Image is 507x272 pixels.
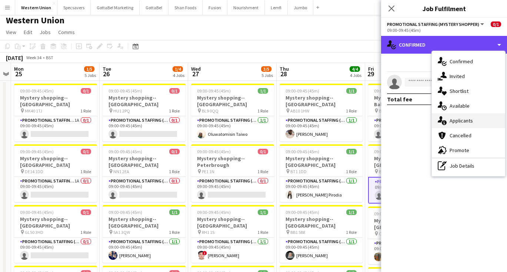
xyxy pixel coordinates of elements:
span: 1 Role [346,108,357,114]
app-job-card: 09:00-09:45 (45m)0/1Mystery shopping--[GEOGRAPHIC_DATA] MK40 1TJ1 RolePromotional Staffing (Myste... [14,84,97,141]
span: 1 Role [346,229,357,235]
app-card-role: Promotional Staffing (Mystery Shopper)1/109:00-09:45 (45m)[PERSON_NAME] [103,238,186,263]
span: BL9 0QQ [202,108,219,114]
span: 1/1 [346,88,357,94]
app-job-card: 09:00-09:45 (45m)1/1Mystery shopping--[GEOGRAPHIC_DATA] BB1 5BE1 RolePromotional Staffing (Myster... [280,205,363,263]
div: 09:00-09:45 (45m)1/1Mystery shopping--[GEOGRAPHIC_DATA] BL9 0QQ1 RolePromotional Staffing (Myster... [191,84,274,141]
span: 0/1 [169,88,180,94]
app-job-card: 09:00-09:45 (45m)0/1Mystery shopping--[GEOGRAPHIC_DATA] HU1 2PQ1 RolePromotional Staffing (Myster... [103,84,186,141]
span: 28 [278,70,289,78]
div: Invited [432,69,505,84]
span: 09:00-09:45 (45m) [286,209,319,215]
h3: Mystery shopping--Ballymena [368,94,451,108]
span: 1 Role [169,108,180,114]
button: Fusion [203,0,227,15]
span: 0/1 [491,21,501,27]
h3: Mystery shopping--[GEOGRAPHIC_DATA] [280,155,363,168]
app-card-role: Promotional Staffing (Mystery Shopper)1/109:00-09:45 (45m)Oluwatomisin Taiwo [191,116,274,141]
app-job-card: 09:00-09:45 (45m)0/1Mystery shopping--[GEOGRAPHIC_DATA] BR1 1JD1 RolePromotional Staffing (Myster... [368,144,451,204]
a: Comms [55,27,78,37]
div: Job Details [432,158,505,173]
span: 1/1 [258,88,268,94]
span: 09:00-09:45 (45m) [109,149,142,154]
span: 09:00-09:45 (45m) [197,88,231,94]
span: 0/1 [81,209,91,215]
h3: Mystery shopping--[GEOGRAPHIC_DATA] [280,94,363,108]
span: 0/1 [258,149,268,154]
span: DE14 1DD [25,169,43,174]
div: Confirmed [432,54,505,69]
span: 1/5 [84,66,94,72]
span: AB10 1HW [290,108,309,114]
button: Specsavers [57,0,91,15]
app-card-role: Promotional Staffing (Mystery Shopper)1/109:00-09:45 (45m)[PERSON_NAME] [280,116,363,141]
app-card-role: Promotional Staffing (Mystery Shopper)1/109:00-09:45 (45m)![PERSON_NAME] [191,238,274,263]
div: Total fee [387,95,412,103]
h3: Mystery shopping--[GEOGRAPHIC_DATA] [280,216,363,229]
a: Jobs [37,27,54,37]
span: NN1 2EA [113,169,129,174]
span: 09:00-09:45 (45m) [20,88,54,94]
app-card-role: Promotional Staffing (Mystery Shopper)1A0/109:00-09:45 (45m) [14,177,97,202]
span: 1 Role [80,229,91,235]
span: 25 [13,70,24,78]
button: GottaBe! [140,0,169,15]
span: 09:00-09:45 (45m) [374,211,408,216]
div: Promote [432,143,505,158]
span: BR1 1JD [379,169,394,174]
div: 09:00-09:45 (45m)1/1Mystery shopping--[GEOGRAPHIC_DATA] SA1 3QW1 RolePromotional Staffing (Myster... [103,205,186,263]
app-job-card: 09:00-09:45 (45m)1/1Mystery shopping--[GEOGRAPHIC_DATA] RH1 1S1 RolePromotional Staffing (Mystery... [191,205,274,263]
span: 1/4 [173,66,183,72]
span: 1/1 [169,209,180,215]
h3: Mystery shopping--[GEOGRAPHIC_DATA] [103,216,186,229]
app-card-role: Promotional Staffing (Mystery Shopper)0/109:00-09:45 (45m) [103,177,186,202]
span: BT1 1DD [290,169,307,174]
div: Applicants [432,113,505,128]
app-job-card: 09:00-09:45 (45m)0/1Mystery shopping--Ballymena BT43 6AH1 RolePromotional Staffing (Mystery Shopp... [368,84,451,141]
app-card-role: Promotional Staffing (Mystery Shopper)0/109:00-09:45 (45m) [103,116,186,141]
span: RH1 1S [202,229,214,235]
span: Jobs [40,29,51,36]
app-job-card: 09:00-09:45 (45m)1/1Mystery shopping--[GEOGRAPHIC_DATA] AB10 1HW1 RolePromotional Staffing (Myste... [280,84,363,141]
span: 3/5 [261,66,271,72]
span: Wed [191,66,201,72]
div: 09:00-09:45 (45m) [387,27,501,33]
span: Comms [58,29,75,36]
span: Tue [103,66,111,72]
span: 1/1 [346,209,357,215]
span: CT1 2JH [379,231,394,236]
app-job-card: 09:00-09:45 (45m)1/1Mystery shopping--[GEOGRAPHIC_DATA] CT1 2JH1 RolePromotional Staffing (Myster... [368,206,451,264]
span: 1/1 [258,209,268,215]
span: 1/1 [346,149,357,154]
span: SA1 3QW [113,229,130,235]
app-job-card: 09:00-09:45 (45m)0/1Mystery shopping--[GEOGRAPHIC_DATA] DE14 1DD1 RolePromotional Staffing (Myste... [14,144,97,202]
app-job-card: 09:00-09:45 (45m)0/1Mystery shopping--Peterbrough PE1 1N1 RolePromotional Staffing (Mystery Shopp... [191,144,274,202]
span: 09:00-09:45 (45m) [109,88,142,94]
app-card-role: Promotional Staffing (Mystery Shopper)0/109:00-09:45 (45m) [191,177,274,202]
div: Cancelled [432,128,505,143]
span: Week 34 [24,55,43,60]
span: 09:00-09:45 (45m) [197,209,231,215]
span: 0/1 [81,88,91,94]
span: BB1 5BE [290,229,306,235]
h3: Mystery shopping--[GEOGRAPHIC_DATA] [14,155,97,168]
div: 4 Jobs [350,73,361,78]
span: Thu [280,66,289,72]
h3: Mystery shopping--[GEOGRAPHIC_DATA] [368,155,451,168]
div: Available [432,98,505,113]
button: Jumbo [288,0,313,15]
span: Promotional Staffing (Mystery Shopper) [387,21,479,27]
span: PE1 1N [202,169,214,174]
div: [DATE] [6,54,23,61]
span: 09:00-09:45 (45m) [374,88,408,94]
span: 09:00-09:45 (45m) [374,149,408,154]
a: View [3,27,19,37]
button: Nourishment [227,0,265,15]
h3: Mystery shopping--[GEOGRAPHIC_DATA] [14,94,97,108]
span: 0/1 [169,149,180,154]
